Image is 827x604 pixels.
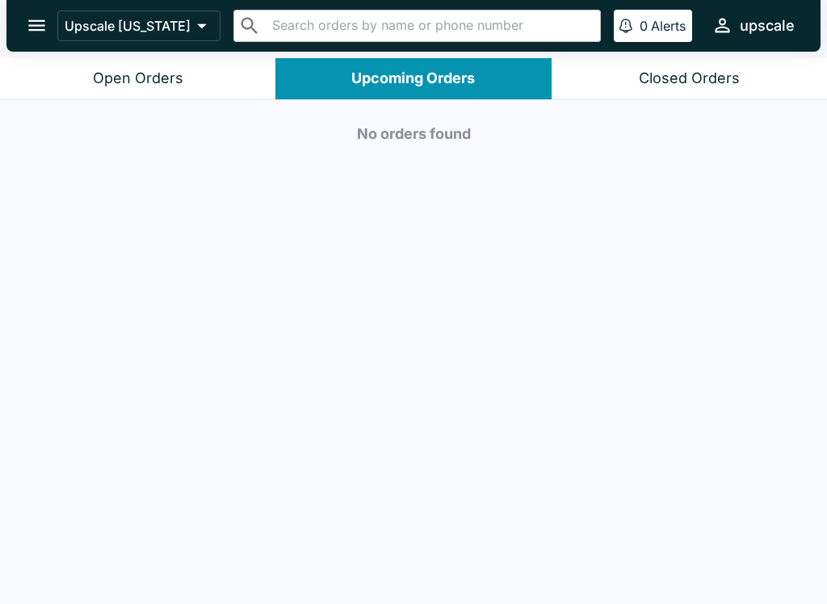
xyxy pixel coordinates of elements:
[16,5,57,46] button: open drawer
[640,18,648,34] p: 0
[651,18,686,34] p: Alerts
[267,15,594,37] input: Search orders by name or phone number
[639,69,740,88] div: Closed Orders
[740,16,795,36] div: upscale
[65,18,191,34] p: Upscale [US_STATE]
[57,10,220,41] button: Upscale [US_STATE]
[93,69,183,88] div: Open Orders
[705,8,801,43] button: upscale
[351,69,475,88] div: Upcoming Orders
